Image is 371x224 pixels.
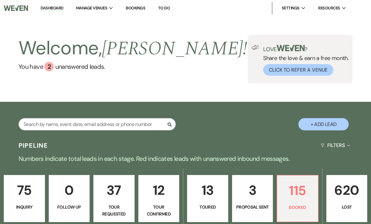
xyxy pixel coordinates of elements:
[49,175,90,222] a: 0Follow Up
[298,118,349,130] button: + Add Lead
[263,45,349,52] p: Love ?
[191,204,224,210] p: Toured
[44,62,54,71] div: 2
[191,180,224,201] p: 13
[326,175,368,222] a: 620Lost
[142,180,175,201] p: 12
[97,180,130,201] p: 37
[138,175,180,222] a: 12Tour Confirmed
[232,175,273,222] a: 3Proposal Sent
[8,180,41,201] p: 75
[4,175,45,222] a: 75Inquiry
[277,45,305,51] img: weven-logo-green.svg
[158,5,170,11] a: To Do
[76,5,107,11] span: Manage Venues
[8,204,41,210] p: Inquiry
[252,45,259,50] img: loud-speaker-illustration.svg
[318,137,352,154] button: Filters
[187,175,228,222] a: 13Toured
[236,204,269,210] p: Proposal Sent
[19,141,48,150] h3: Pipeline
[19,118,176,130] input: Search by name, event date, email address or phone number
[53,204,86,210] p: Follow Up
[102,34,247,63] span: [PERSON_NAME] !
[4,2,28,15] img: Weven Logo
[263,64,333,76] button: Click to Refer a Venue
[53,180,86,201] p: 0
[330,204,363,210] p: Lost
[97,204,130,218] p: Tour Requested
[259,45,349,76] div: Share the love & earn a free month.
[93,175,135,222] a: 37Tour Requested
[126,5,145,11] a: Bookings
[236,180,269,201] p: 3
[281,180,314,201] p: 115
[19,62,247,71] a: You have 2 unanswered leads.
[282,5,300,11] span: Settings
[19,35,247,62] h2: Welcome,
[330,180,363,201] p: 620
[281,204,314,211] p: Booked
[318,5,340,11] span: Resources
[142,204,175,218] p: Tour Confirmed
[277,175,318,222] a: 115Booked
[41,5,63,11] a: Dashboard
